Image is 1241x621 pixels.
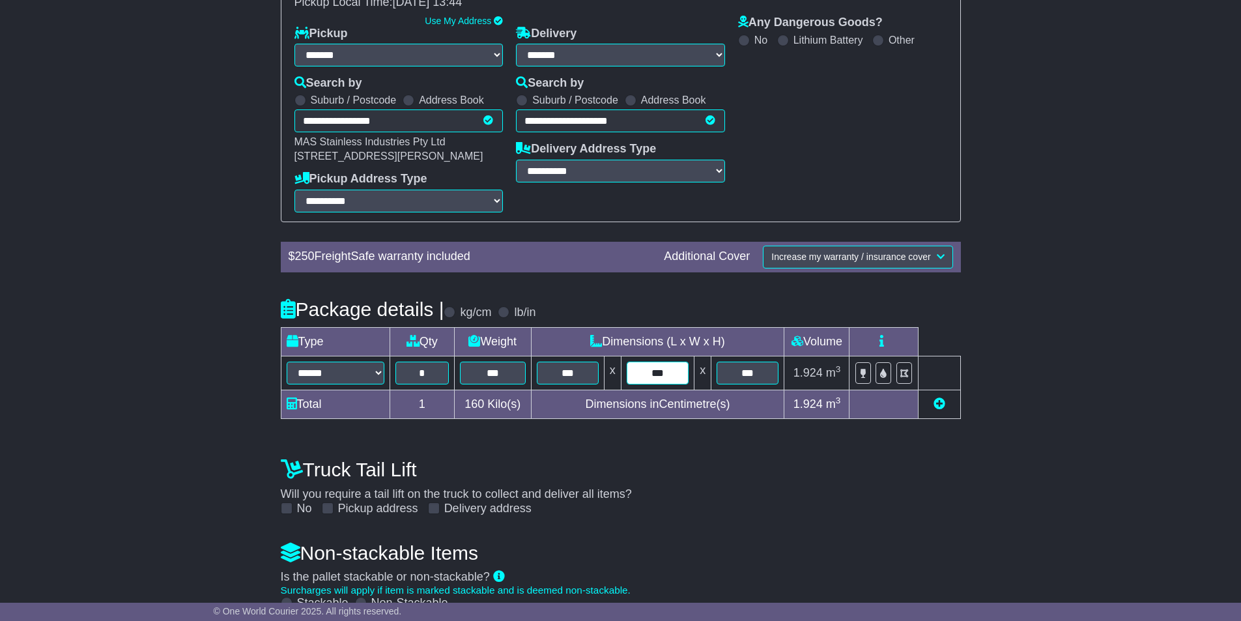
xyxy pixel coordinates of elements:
label: Any Dangerous Goods? [738,16,883,30]
label: Search by [294,76,362,91]
div: $ FreightSafe warranty included [282,250,658,264]
h4: Truck Tail Lift [281,459,961,480]
button: Increase my warranty / insurance cover [763,246,952,268]
sup: 3 [836,396,841,405]
h4: Non-stackable Items [281,542,961,564]
span: 1.924 [793,397,823,411]
label: Address Book [419,94,484,106]
sup: 3 [836,364,841,374]
label: No [754,34,767,46]
span: MAS Stainless Industries Pty Ltd [294,136,446,147]
td: Weight [454,327,531,356]
label: Delivery Address Type [516,142,656,156]
div: Surcharges will apply if item is marked stackable and is deemed non-stackable. [281,585,961,596]
td: Kilo(s) [454,390,531,418]
span: 250 [295,250,315,263]
label: Suburb / Postcode [532,94,618,106]
span: Is the pallet stackable or non-stackable? [281,570,490,583]
td: x [604,356,621,390]
td: Dimensions (L x W x H) [531,327,784,356]
div: Will you require a tail lift on the truck to collect and deliver all items? [274,452,967,516]
span: Increase my warranty / insurance cover [771,252,930,262]
label: lb/in [514,306,535,320]
div: Additional Cover [657,250,756,264]
label: Suburb / Postcode [311,94,397,106]
span: © One World Courier 2025. All rights reserved. [214,606,402,616]
td: Qty [390,327,454,356]
a: Use My Address [425,16,491,26]
label: Delivery [516,27,577,41]
h4: Package details | [281,298,444,320]
label: Stackable [297,596,349,611]
label: Search by [516,76,584,91]
label: Non-Stackable [371,596,448,611]
span: m [826,366,841,379]
label: Pickup Address Type [294,172,427,186]
span: 160 [464,397,484,411]
label: Pickup address [338,502,418,516]
td: Volume [784,327,849,356]
td: Type [281,327,390,356]
td: x [694,356,711,390]
td: Dimensions in Centimetre(s) [531,390,784,418]
label: Lithium Battery [793,34,863,46]
span: m [826,397,841,411]
label: Address Book [641,94,706,106]
span: 1.924 [793,366,823,379]
td: Total [281,390,390,418]
label: Delivery address [444,502,532,516]
label: Other [889,34,915,46]
td: 1 [390,390,454,418]
label: Pickup [294,27,348,41]
a: Add new item [934,397,945,411]
label: kg/cm [460,306,491,320]
label: No [297,502,312,516]
span: [STREET_ADDRESS][PERSON_NAME] [294,151,483,162]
